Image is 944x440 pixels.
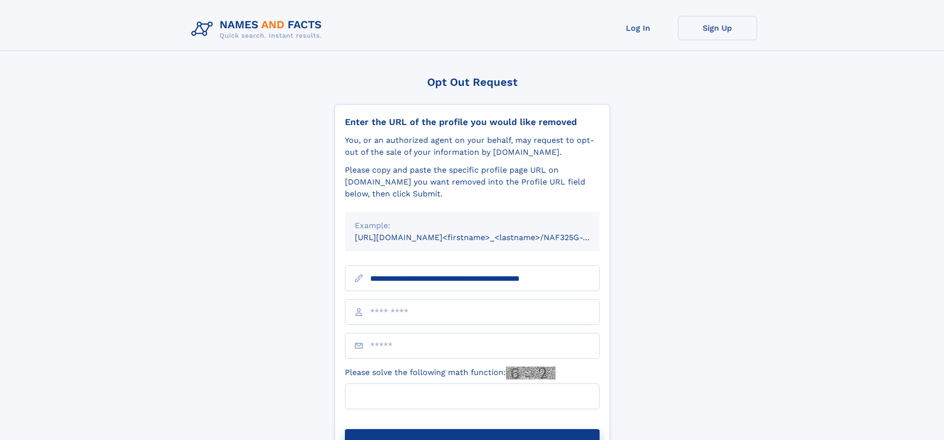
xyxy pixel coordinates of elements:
div: Opt Out Request [334,76,610,88]
label: Please solve the following math function: [345,367,555,379]
img: Logo Names and Facts [187,16,330,43]
a: Log In [599,16,678,40]
a: Sign Up [678,16,757,40]
small: [URL][DOMAIN_NAME]<firstname>_<lastname>/NAF325G-xxxxxxxx [355,233,618,242]
div: Example: [355,220,590,232]
div: You, or an authorized agent on your behalf, may request to opt-out of the sale of your informatio... [345,134,600,158]
div: Enter the URL of the profile you would like removed [345,117,600,127]
div: Please copy and paste the specific profile page URL on [DOMAIN_NAME] you want removed into the Pr... [345,164,600,200]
